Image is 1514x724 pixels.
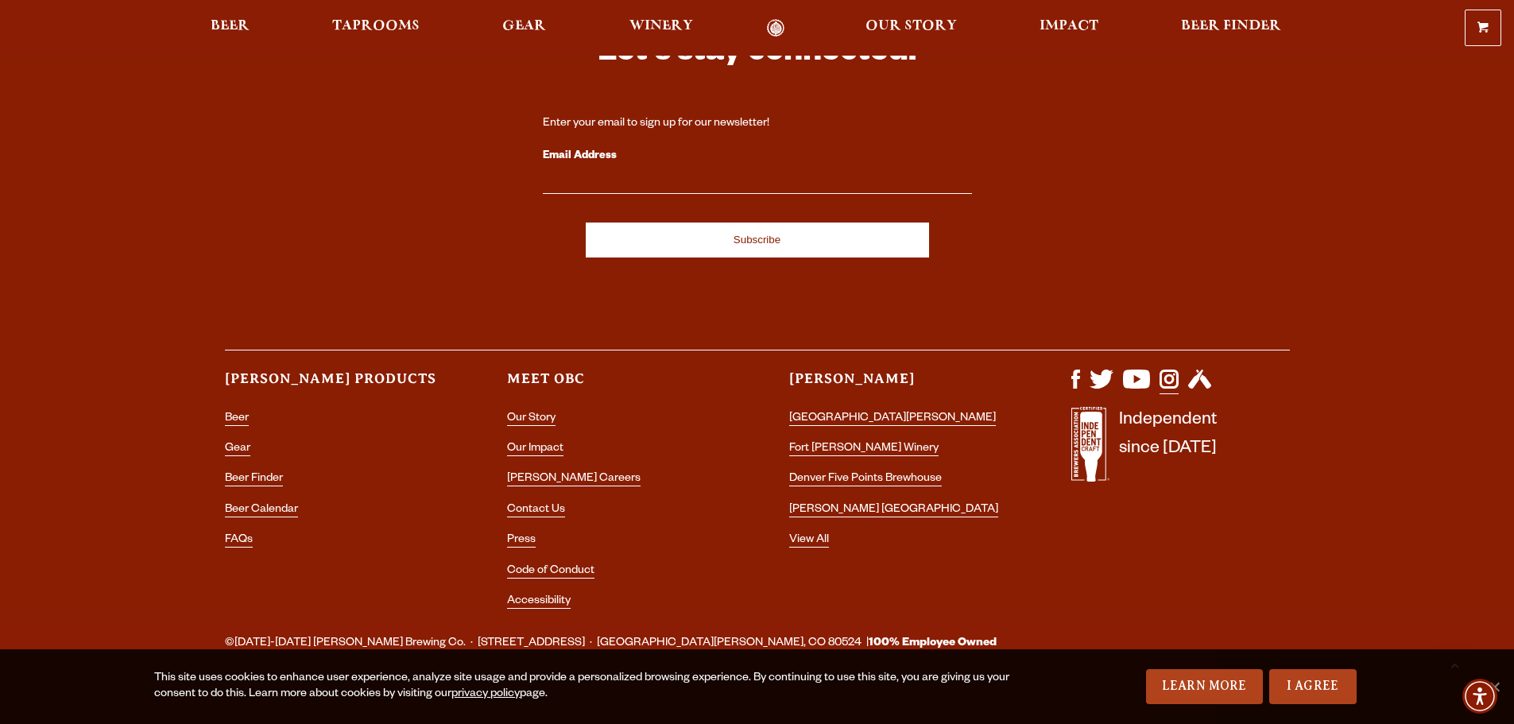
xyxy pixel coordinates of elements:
a: privacy policy [451,688,520,701]
span: Impact [1040,20,1098,33]
span: Beer Finder [1181,20,1281,33]
a: Beer Finder [225,473,283,486]
a: I Agree [1269,669,1357,704]
a: Impact [1029,19,1109,37]
a: Visit us on Facebook [1071,381,1080,393]
a: Our Story [855,19,967,37]
strong: 100% Employee Owned [869,637,997,650]
a: Scroll to top [1435,645,1474,684]
label: Email Address [543,146,972,167]
a: Fort [PERSON_NAME] Winery [789,443,939,456]
a: Press [507,534,536,548]
a: Beer Finder [1171,19,1291,37]
a: Learn More [1146,669,1263,704]
div: Accessibility Menu [1462,679,1497,714]
h3: Meet OBC [507,370,726,402]
a: Visit us on X (formerly Twitter) [1090,381,1113,393]
a: Visit us on YouTube [1123,381,1150,393]
a: [GEOGRAPHIC_DATA][PERSON_NAME] [789,412,996,426]
a: Gear [492,19,556,37]
a: [PERSON_NAME] Careers [507,473,641,486]
a: Beer Calendar [225,504,298,517]
a: View All [789,534,829,548]
a: Winery [619,19,703,37]
a: Code of Conduct [507,565,594,579]
a: Denver Five Points Brewhouse [789,473,942,486]
span: Winery [629,20,693,33]
a: Gear [225,443,250,456]
p: Independent since [DATE] [1119,407,1217,490]
span: Taprooms [332,20,420,33]
span: ©[DATE]-[DATE] [PERSON_NAME] Brewing Co. · [STREET_ADDRESS] · [GEOGRAPHIC_DATA][PERSON_NAME], CO ... [225,633,997,654]
span: Gear [502,20,546,33]
div: This site uses cookies to enhance user experience, analyze site usage and provide a personalized ... [154,671,1015,703]
a: Taprooms [322,19,430,37]
a: Odell Home [746,19,806,37]
a: [PERSON_NAME] [GEOGRAPHIC_DATA] [789,504,998,517]
h3: [PERSON_NAME] Products [225,370,443,402]
div: Enter your email to sign up for our newsletter! [543,116,972,132]
a: Our Story [507,412,556,426]
a: Our Impact [507,443,563,456]
span: Our Story [865,20,957,33]
span: Beer [211,20,250,33]
h3: [PERSON_NAME] [789,370,1008,402]
a: Beer [225,412,249,426]
a: Visit us on Untappd [1188,381,1211,393]
a: FAQs [225,534,253,548]
input: Subscribe [586,223,929,257]
a: Contact Us [507,504,565,517]
a: Accessibility [507,595,571,609]
a: Visit us on Instagram [1160,381,1179,394]
a: Beer [200,19,260,37]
